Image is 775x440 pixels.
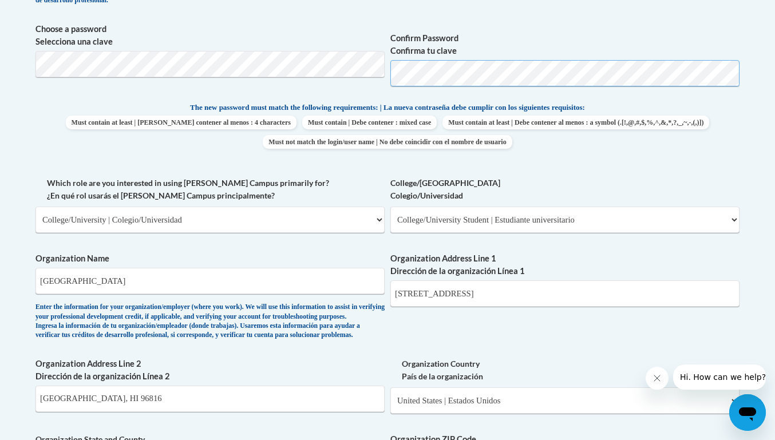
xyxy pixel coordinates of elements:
[390,252,740,278] label: Organization Address Line 1 Dirección de la organización Línea 1
[646,367,669,390] iframe: Close message
[390,280,740,307] input: Metadata input
[35,358,385,383] label: Organization Address Line 2 Dirección de la organización Línea 2
[35,177,385,202] label: Which role are you interested in using [PERSON_NAME] Campus primarily for? ¿En qué rol usarás el ...
[35,386,385,412] input: Metadata input
[35,252,385,265] label: Organization Name
[302,116,437,129] span: Must contain | Debe contener : mixed case
[442,116,709,129] span: Must contain at least | Debe contener al menos : a symbol (.[!,@,#,$,%,^,&,*,?,_,~,-,(,)])
[35,268,385,294] input: Metadata input
[263,135,512,149] span: Must not match the login/user name | No debe coincidir con el nombre de usuario
[190,102,585,113] span: The new password must match the following requirements: | La nueva contraseña debe cumplir con lo...
[66,116,296,129] span: Must contain at least | [PERSON_NAME] contener al menos : 4 characters
[35,303,385,340] div: Enter the information for your organization/employer (where you work). We will use this informati...
[673,364,766,390] iframe: Message from company
[390,32,740,57] label: Confirm Password Confirma tu clave
[35,23,385,48] label: Choose a password Selecciona una clave
[390,358,740,383] label: Organization Country País de la organización
[729,394,766,431] iframe: Button to launch messaging window
[390,177,740,202] label: College/[GEOGRAPHIC_DATA] Colegio/Universidad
